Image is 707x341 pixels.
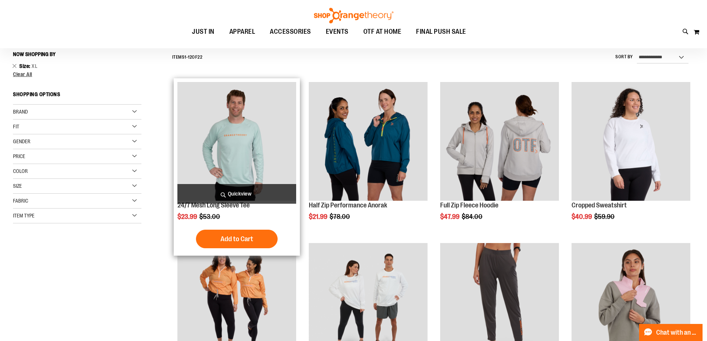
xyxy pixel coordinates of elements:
[13,198,28,204] span: Fabric
[309,82,428,202] a: Half Zip Performance Anorak
[172,52,203,63] h2: Items - of
[416,23,466,40] span: FINAL PUSH SALE
[270,23,311,40] span: ACCESSORIES
[196,230,278,248] button: Add to Cart
[13,48,59,60] button: Now Shopping by
[572,213,593,220] span: $40.99
[262,23,318,40] a: ACCESSORIES
[363,23,402,40] span: OTF AT HOME
[229,23,255,40] span: APPAREL
[13,88,141,105] strong: Shopping Options
[177,201,250,209] a: 24/7 Mesh Long Sleeve Tee
[305,78,431,239] div: product
[174,78,300,256] div: product
[177,82,296,202] a: Main Image of 1457095
[13,138,30,144] span: Gender
[356,23,409,40] a: OTF AT HOME
[594,213,616,220] span: $59.90
[177,184,296,204] a: Quickview
[318,23,356,40] a: EVENTS
[313,8,395,23] img: Shop Orangetheory
[639,324,703,341] button: Chat with an Expert
[309,213,328,220] span: $21.99
[13,213,35,219] span: Item Type
[330,213,351,220] span: $78.00
[184,55,186,60] span: 1
[192,23,215,40] span: JUST IN
[222,23,263,40] a: APPAREL
[19,63,32,69] span: Size
[326,23,348,40] span: EVENTS
[220,235,253,243] span: Add to Cart
[436,78,563,239] div: product
[656,329,698,336] span: Chat with an Expert
[462,213,484,220] span: $84.00
[13,72,141,77] a: Clear All
[572,82,690,201] img: Front facing view of Cropped Sweatshirt
[440,213,461,220] span: $47.99
[177,82,296,201] img: Main Image of 1457095
[184,23,222,40] a: JUST IN
[572,201,627,209] a: Cropped Sweatshirt
[188,55,192,60] span: 12
[440,201,498,209] a: Full Zip Fleece Hoodie
[197,55,202,60] span: 22
[13,168,28,174] span: Color
[409,23,474,40] a: FINAL PUSH SALE
[13,109,28,115] span: Brand
[440,82,559,201] img: Main Image of 1457091
[13,71,32,77] span: Clear All
[572,82,690,202] a: Front facing view of Cropped Sweatshirt
[32,63,37,69] span: XL
[440,82,559,202] a: Main Image of 1457091
[199,213,221,220] span: $53.00
[309,82,428,201] img: Half Zip Performance Anorak
[568,78,694,239] div: product
[309,201,387,209] a: Half Zip Performance Anorak
[13,153,25,159] span: Price
[177,213,198,220] span: $23.99
[13,183,22,189] span: Size
[13,124,19,129] span: Fit
[615,54,633,60] label: Sort By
